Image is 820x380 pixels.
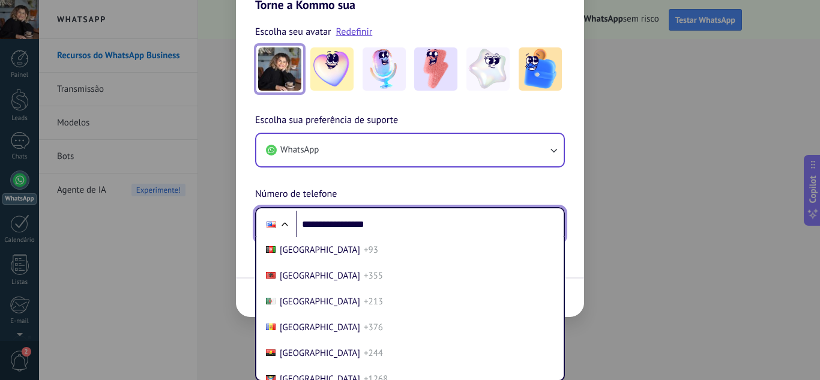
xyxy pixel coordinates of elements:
img: -4.jpeg [466,47,510,91]
button: WhatsApp [256,134,564,166]
div: United States: + 1 [260,212,283,237]
span: +244 [364,348,383,359]
span: +355 [364,270,383,282]
img: -1.jpeg [310,47,354,91]
span: [GEOGRAPHIC_DATA] [280,348,360,359]
img: -3.jpeg [414,47,457,91]
span: [GEOGRAPHIC_DATA] [280,270,360,282]
span: +213 [364,296,383,307]
span: [GEOGRAPHIC_DATA] [280,296,360,307]
span: Escolha sua preferência de suporte [255,113,398,128]
span: [GEOGRAPHIC_DATA] [280,244,360,256]
span: [GEOGRAPHIC_DATA] [280,322,360,333]
img: -5.jpeg [519,47,562,91]
span: WhatsApp [280,144,319,156]
span: Número de telefone [255,187,337,202]
a: Redefinir [336,26,373,38]
span: +376 [364,322,383,333]
span: +93 [364,244,378,256]
img: -2.jpeg [363,47,406,91]
span: Escolha seu avatar [255,24,331,40]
